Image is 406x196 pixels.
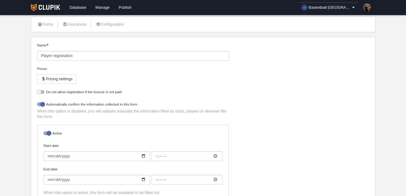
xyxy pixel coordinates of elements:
[37,74,76,84] button: Pricing settings
[151,151,222,161] input: Start date
[59,20,90,29] a: Insurances
[37,89,229,96] label: Do not allow registration if the license is not paid
[44,143,222,161] label: Start date
[92,20,127,29] a: Configuration
[37,51,229,61] input: Name
[34,20,57,29] a: Forms
[151,175,222,185] input: End date
[44,131,222,138] label: Active
[363,4,371,11] img: Pa7qpGGeTgmA.30x30.jpg
[309,5,351,11] span: Basketball [GEOGRAPHIC_DATA]
[37,109,229,119] p: When this option is disabled, you will validate manually the information filled by clubs, players...
[44,166,222,185] label: End date
[37,66,229,71] div: Prices
[301,5,307,11] img: OaoeUhFU91XK.30x30.jpg
[44,151,150,161] input: Start date
[44,175,150,185] input: End date
[299,2,359,13] a: Basketball [GEOGRAPHIC_DATA]
[37,102,229,109] label: Automatically confirm the information collected in this form
[37,43,229,61] label: Name
[44,190,222,195] div: When this option is active, this form will be available to be filled out
[47,44,48,46] i: Mandatory
[31,4,60,11] img: Clupik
